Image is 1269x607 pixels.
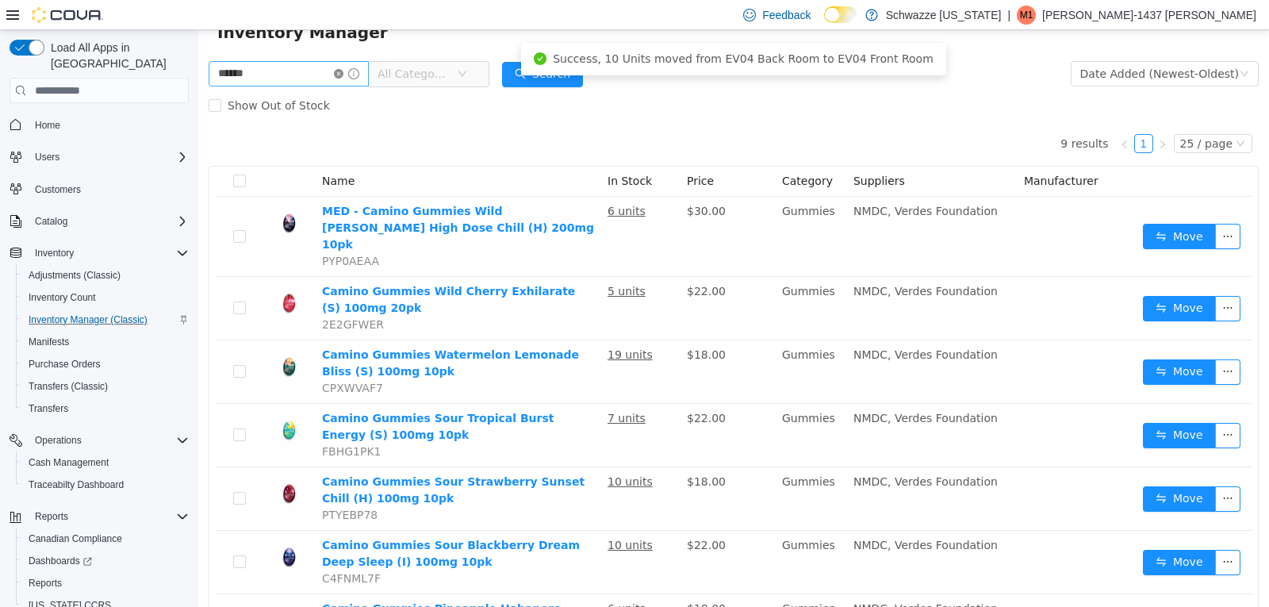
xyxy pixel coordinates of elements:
[22,529,189,548] span: Canadian Compliance
[489,382,527,394] span: $22.00
[917,104,936,123] li: Previous Page
[44,40,189,71] span: Load All Apps in [GEOGRAPHIC_DATA]
[124,415,182,428] span: FBHG1PK1
[35,183,81,196] span: Customers
[577,374,649,437] td: Gummies
[16,572,195,594] button: Reports
[124,509,381,538] a: Camino Gummies Sour Blackberry Dream Deep Sleep (I) 100mg 10pk
[1017,456,1042,482] button: icon: ellipsis
[124,352,185,364] span: CPXWVAF7
[3,113,195,136] button: Home
[409,382,447,394] u: 7 units
[945,194,1018,219] button: icon: swapMove
[577,310,649,374] td: Gummies
[35,434,82,447] span: Operations
[124,318,381,348] a: Camino Gummies Watermelon Lemonade Bliss (S) 100mg 10pk
[16,528,195,550] button: Canadian Compliance
[577,501,649,564] td: Gummies
[655,318,799,331] span: NMDC, Verdes Foundation
[22,574,189,593] span: Reports
[71,317,111,356] img: Camino Gummies Watermelon Lemonade Bliss (S) 100mg 10pk hero shot
[16,331,195,353] button: Manifests
[945,456,1018,482] button: icon: swapMove
[762,7,811,23] span: Feedback
[29,269,121,282] span: Adjustments (Classic)
[124,572,363,601] a: Camino Gummies Pineapple Habanero Uplifting (S) 100mg 10pk
[71,444,111,483] img: Camino Gummies Sour Strawberry Sunset Chill (H) 100mg 10pk hero shot
[824,23,825,24] span: Dark Mode
[1020,6,1033,25] span: M1
[945,329,1018,355] button: icon: swapMove
[22,288,189,307] span: Inventory Count
[355,22,735,35] span: Success, 10 Units moved from EV04 Back Room to EV04 Front Room
[945,393,1018,418] button: icon: swapMove
[29,402,68,415] span: Transfers
[16,550,195,572] a: Dashboards
[489,318,527,331] span: $18.00
[16,286,195,309] button: Inventory Count
[22,529,128,548] a: Canadian Compliance
[71,507,111,547] img: Camino Gummies Sour Blackberry Dream Deep Sleep (I) 100mg 10pk hero shot
[409,175,447,187] u: 6 units
[124,175,396,221] a: MED - Camino Gummies Wild [PERSON_NAME] High Dose Chill (H) 200mg 10pk
[16,264,195,286] button: Adjustments (Classic)
[960,109,969,119] i: icon: right
[29,313,148,326] span: Inventory Manager (Classic)
[29,478,124,491] span: Traceabilty Dashboard
[22,332,189,352] span: Manifests
[16,353,195,375] button: Purchase Orders
[29,380,108,393] span: Transfers (Classic)
[882,32,1041,56] div: Date Added (Newest-Oldest)
[584,144,634,157] span: Category
[22,475,130,494] a: Traceabilty Dashboard
[862,104,910,123] li: 9 results
[29,431,88,450] button: Operations
[124,144,156,157] span: Name
[29,507,75,526] button: Reports
[150,38,161,49] i: icon: info-circle
[409,445,454,458] u: 10 units
[29,532,122,545] span: Canadian Compliance
[29,244,189,263] span: Inventory
[1017,194,1042,219] button: icon: ellipsis
[29,180,87,199] a: Customers
[29,456,109,469] span: Cash Management
[29,148,189,167] span: Users
[489,255,527,267] span: $22.00
[22,399,75,418] a: Transfers
[124,478,179,491] span: PTYEBP78
[824,6,857,23] input: Dark Mode
[29,212,189,231] span: Catalog
[409,572,447,585] u: 6 units
[936,104,955,123] li: 1
[22,332,75,352] a: Manifests
[655,255,799,267] span: NMDC, Verdes Foundation
[22,574,68,593] a: Reports
[29,555,92,567] span: Dashboards
[22,355,107,374] a: Purchase Orders
[1037,109,1047,120] i: icon: down
[922,109,931,119] i: icon: left
[1017,329,1042,355] button: icon: ellipsis
[826,144,900,157] span: Manufacturer
[29,507,189,526] span: Reports
[22,310,189,329] span: Inventory Manager (Classic)
[124,542,182,555] span: C4FNML7F
[22,377,114,396] a: Transfers (Classic)
[22,551,189,571] span: Dashboards
[124,382,356,411] a: Camino Gummies Sour Tropical Burst Energy (S) 100mg 10pk
[16,309,195,331] button: Inventory Manager (Classic)
[655,572,799,585] span: NMDC, Verdes Foundation
[955,104,974,123] li: Next Page
[16,398,195,420] button: Transfers
[409,255,447,267] u: 5 units
[35,247,74,259] span: Inventory
[3,242,195,264] button: Inventory
[304,32,385,57] button: icon: searchSearch
[29,116,67,135] a: Home
[886,6,1002,25] p: Schwazze [US_STATE]
[409,509,454,521] u: 10 units
[136,39,145,48] i: icon: close-circle
[29,244,80,263] button: Inventory
[22,355,189,374] span: Purchase Orders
